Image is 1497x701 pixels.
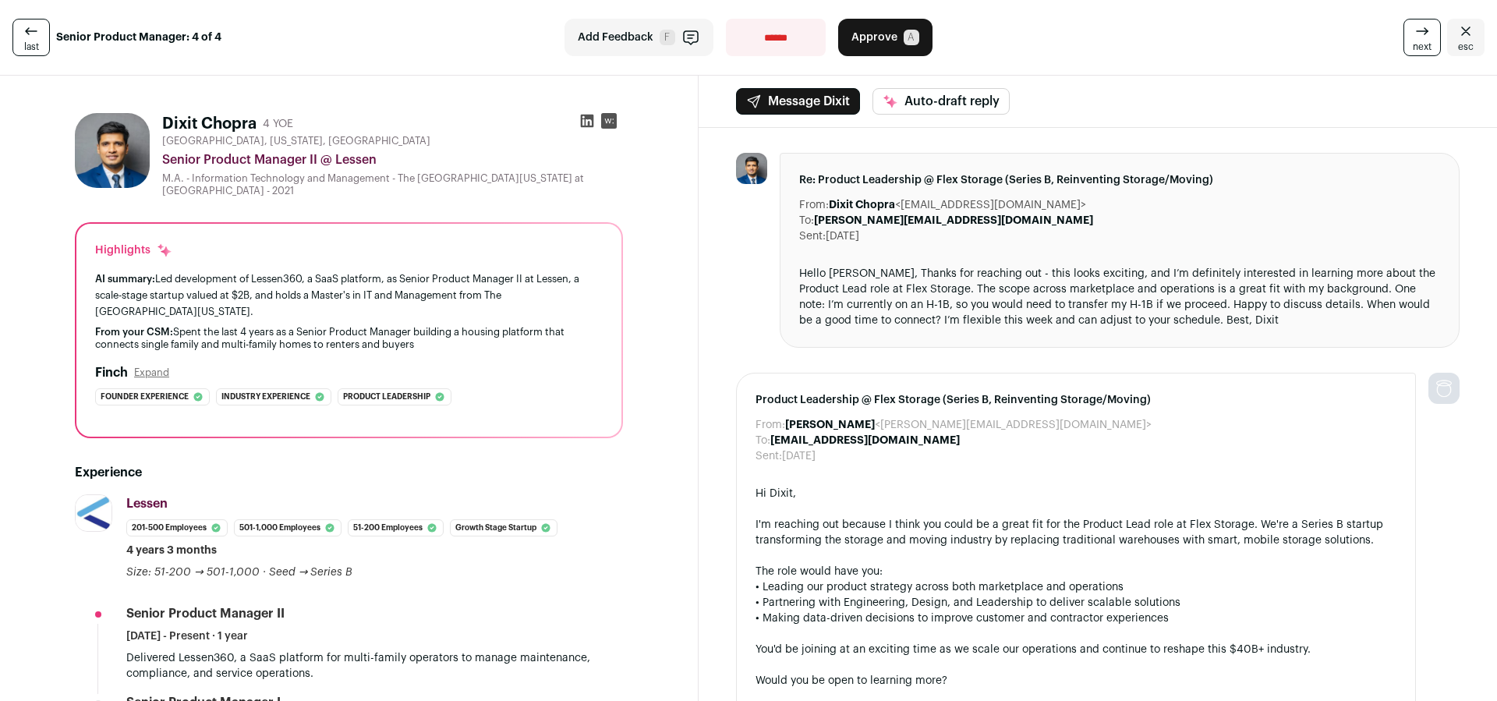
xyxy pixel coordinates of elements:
[95,243,172,258] div: Highlights
[851,30,897,45] span: Approve
[756,417,785,433] dt: From:
[736,153,767,184] img: b90970b2bcafa4d787adf019b9f7464262920ea8c9f0cbf2884988b6e5c88e5a.jpg
[785,417,1152,433] dd: <[PERSON_NAME][EMAIL_ADDRESS][DOMAIN_NAME]>
[348,519,444,536] li: 51-200 employees
[1403,19,1441,56] a: next
[343,389,430,405] span: Product leadership
[756,433,770,448] dt: To:
[95,274,155,284] span: AI summary:
[75,113,150,188] img: b90970b2bcafa4d787adf019b9f7464262920ea8c9f0cbf2884988b6e5c88e5a.jpg
[75,463,623,482] h2: Experience
[95,327,173,337] span: From your CSM:
[1447,19,1485,56] a: Close
[736,88,860,115] button: Message Dixit
[95,326,603,351] div: Spent the last 4 years as a Senior Product Manager building a housing platform that connects sing...
[95,363,128,382] h2: Finch
[126,628,248,644] span: [DATE] - Present · 1 year
[904,30,919,45] span: A
[56,30,221,45] strong: Senior Product Manager: 4 of 4
[829,197,1086,213] dd: <[EMAIL_ADDRESS][DOMAIN_NAME]>
[782,448,816,464] dd: [DATE]
[799,172,1440,188] span: Re: Product Leadership @ Flex Storage (Series B, Reinventing Storage/Moving)
[12,19,50,56] a: last
[95,271,603,320] div: Led development of Lessen360, a SaaS platform, as Senior Product Manager II at Lessen, a scale-st...
[872,88,1010,115] button: Auto-draft reply
[450,519,557,536] li: Growth Stage Startup
[799,197,829,213] dt: From:
[162,172,623,197] div: M.A. - Information Technology and Management - The [GEOGRAPHIC_DATA][US_STATE] at [GEOGRAPHIC_DAT...
[126,605,285,622] div: Senior Product Manager II
[756,392,1396,408] span: Product Leadership @ Flex Storage (Series B, Reinventing Storage/Moving)
[134,366,169,379] button: Expand
[101,389,189,405] span: Founder experience
[814,215,1093,226] b: [PERSON_NAME][EMAIL_ADDRESS][DOMAIN_NAME]
[838,19,933,56] button: Approve A
[126,543,217,558] span: 4 years 3 months
[126,567,260,578] span: Size: 51-200 → 501-1,000
[578,30,653,45] span: Add Feedback
[126,650,623,682] p: Delivered Lessen360, a SaaS platform for multi-family operators to manage maintenance, compliance...
[126,519,228,536] li: 201-500 employees
[1458,41,1474,53] span: esc
[221,389,310,405] span: Industry experience
[799,266,1440,328] div: Hello [PERSON_NAME], Thanks for reaching out - this looks exciting, and I’m definitely interested...
[660,30,675,45] span: F
[564,19,713,56] button: Add Feedback F
[126,497,168,510] span: Lessen
[770,435,960,446] b: [EMAIL_ADDRESS][DOMAIN_NAME]
[785,420,875,430] b: [PERSON_NAME]
[234,519,342,536] li: 501-1,000 employees
[263,116,293,132] div: 4 YOE
[1428,373,1460,404] img: nopic.png
[756,448,782,464] dt: Sent:
[24,41,39,53] span: last
[826,228,859,244] dd: [DATE]
[162,113,257,135] h1: Dixit Chopra
[1413,41,1432,53] span: next
[162,150,623,169] div: Senior Product Manager II @ Lessen
[829,200,895,211] b: Dixit Chopra
[263,565,266,580] span: ·
[76,495,111,531] img: 3dcc189cfa634678606577e645eade23afbdeaf832ffd96dfa6ae31b642a5f65.jpg
[799,213,814,228] dt: To:
[162,135,430,147] span: [GEOGRAPHIC_DATA], [US_STATE], [GEOGRAPHIC_DATA]
[799,228,826,244] dt: Sent:
[269,567,353,578] span: Seed → Series B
